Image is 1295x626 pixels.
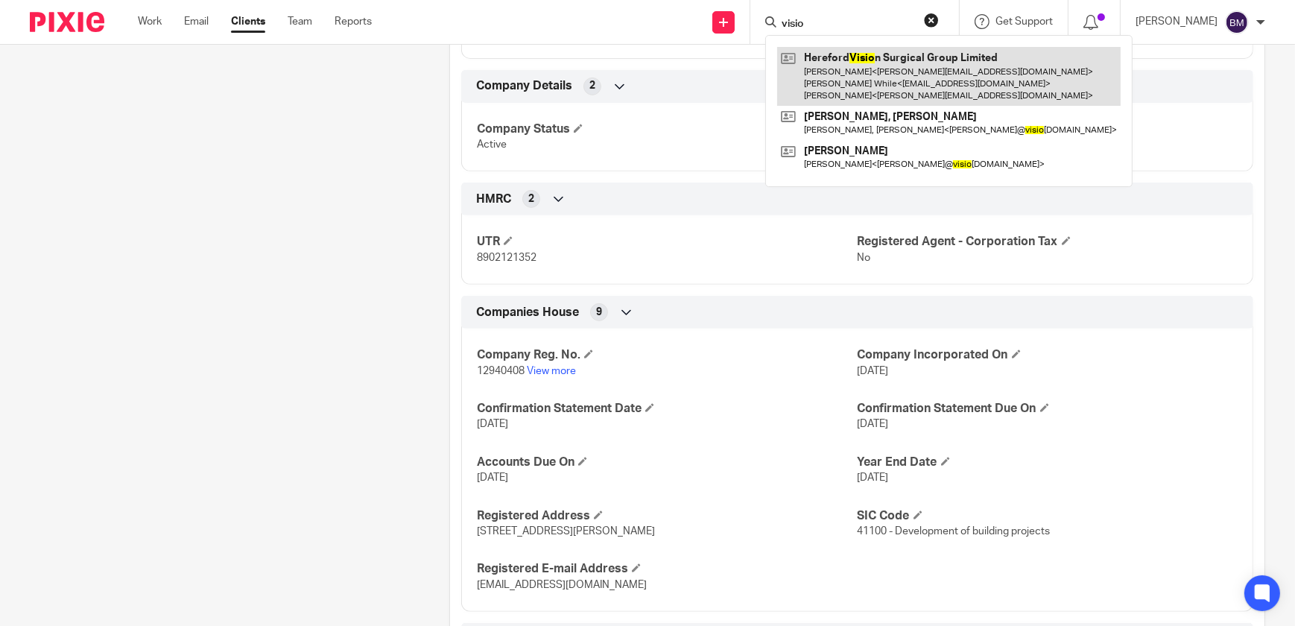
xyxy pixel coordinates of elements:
span: 41100 - Development of building projects [858,526,1051,537]
span: 9 [596,305,602,320]
a: Reports [335,14,372,29]
p: [PERSON_NAME] [1136,14,1218,29]
span: [DATE] [858,419,889,429]
a: Work [138,14,162,29]
span: 2 [528,192,534,206]
h4: Company Status [477,121,857,137]
span: 2 [589,78,595,93]
h4: Registered Agent - Corporation Tax [858,234,1238,250]
h4: Company Incorporated On [858,347,1238,363]
h4: Confirmation Statement Due On [858,401,1238,417]
span: [DATE] [477,419,508,429]
span: Active [477,139,507,150]
span: 12940408 [477,366,525,376]
a: Email [184,14,209,29]
span: 8902121352 [477,253,536,263]
img: svg%3E [1225,10,1249,34]
a: Clients [231,14,265,29]
a: View more [527,366,576,376]
button: Clear [924,13,939,28]
h4: UTR [477,234,857,250]
input: Search [780,18,914,31]
h4: Registered E-mail Address [477,561,857,577]
span: Companies House [476,305,579,320]
span: [DATE] [858,472,889,483]
h4: Year End Date [858,455,1238,470]
h4: Registered Address [477,508,857,524]
span: [DATE] [858,366,889,376]
img: Pixie [30,12,104,32]
h4: Accounts Due On [477,455,857,470]
span: Get Support [995,16,1053,27]
span: [DATE] [477,472,508,483]
h4: Confirmation Statement Date [477,401,857,417]
span: No [858,253,871,263]
h4: SIC Code [858,508,1238,524]
span: Company Details [476,78,572,94]
span: HMRC [476,192,511,207]
h4: Company Reg. No. [477,347,857,363]
span: [EMAIL_ADDRESS][DOMAIN_NAME] [477,580,647,590]
a: Team [288,14,312,29]
span: [STREET_ADDRESS][PERSON_NAME] [477,526,655,537]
